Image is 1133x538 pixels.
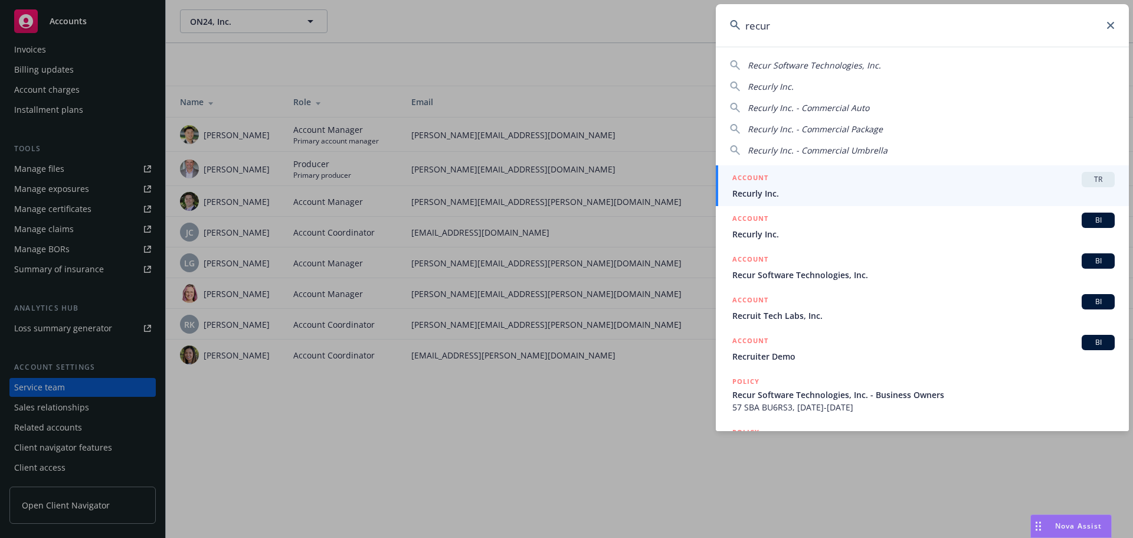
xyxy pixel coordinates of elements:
a: ACCOUNTBIRecruiter Demo [716,328,1129,369]
span: BI [1086,215,1110,226]
span: Recurly Inc. - Commercial Package [748,123,883,135]
span: Recruiter Demo [732,350,1115,363]
span: Recurly Inc. - Commercial Umbrella [748,145,888,156]
span: Recur Software Technologies, Inc. - Business Owners [732,389,1115,401]
span: Recurly Inc. [732,228,1115,240]
div: Drag to move [1031,515,1046,537]
span: BI [1086,256,1110,266]
span: Recurly Inc. [732,187,1115,200]
input: Search... [716,4,1129,47]
a: POLICYRecur Software Technologies, Inc. - Business Owners57 SBA BU6RS3, [DATE]-[DATE] [716,369,1129,420]
span: Recurly Inc. - Commercial Auto [748,102,869,113]
span: TR [1086,174,1110,185]
h5: ACCOUNT [732,335,768,349]
span: Recruit Tech Labs, Inc. [732,309,1115,322]
a: ACCOUNTBIRecruit Tech Labs, Inc. [716,288,1129,328]
h5: ACCOUNT [732,213,768,227]
a: POLICY [716,420,1129,471]
h5: ACCOUNT [732,253,768,268]
span: Recur Software Technologies, Inc. [748,60,881,71]
h5: POLICY [732,426,759,438]
span: Recurly Inc. [748,81,794,92]
h5: ACCOUNT [732,294,768,308]
h5: ACCOUNT [732,172,768,186]
span: BI [1086,337,1110,348]
span: BI [1086,296,1110,307]
h5: POLICY [732,376,759,387]
a: ACCOUNTTRRecurly Inc. [716,165,1129,206]
a: ACCOUNTBIRecurly Inc. [716,206,1129,247]
a: ACCOUNTBIRecur Software Technologies, Inc. [716,247,1129,288]
span: 57 SBA BU6RS3, [DATE]-[DATE] [732,401,1115,413]
span: Recur Software Technologies, Inc. [732,269,1115,281]
button: Nova Assist [1030,514,1112,538]
span: Nova Assist [1055,521,1102,531]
